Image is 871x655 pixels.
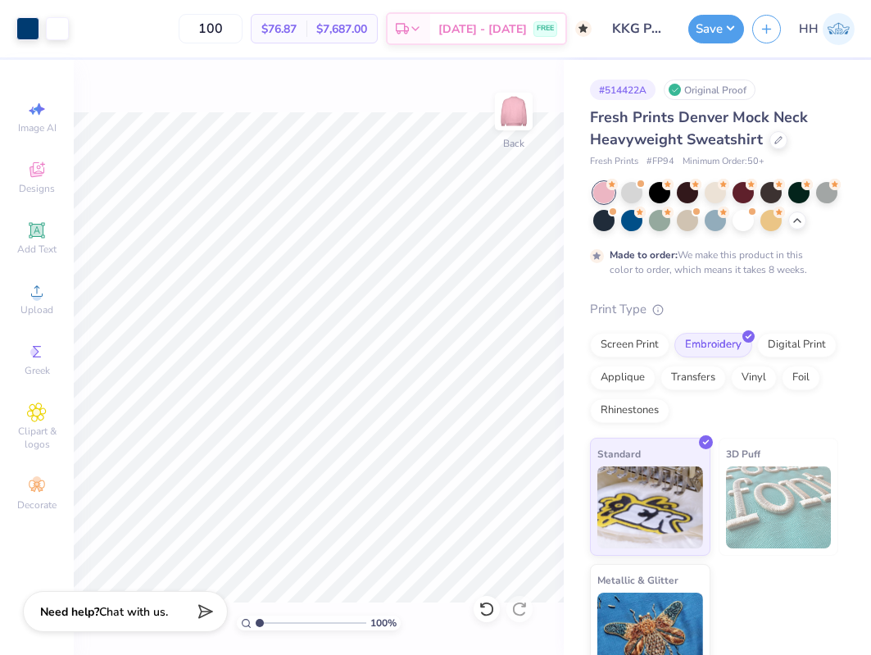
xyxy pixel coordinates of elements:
[726,466,832,548] img: 3D Puff
[823,13,855,45] img: Holland Hannon
[683,155,764,169] span: Minimum Order: 50 +
[590,300,838,319] div: Print Type
[597,571,678,589] span: Metallic & Glitter
[674,333,752,357] div: Embroidery
[99,604,168,620] span: Chat with us.
[610,248,678,262] strong: Made to order:
[438,20,527,38] span: [DATE] - [DATE]
[503,136,524,151] div: Back
[40,604,99,620] strong: Need help?
[17,243,57,256] span: Add Text
[316,20,367,38] span: $7,687.00
[660,366,726,390] div: Transfers
[18,121,57,134] span: Image AI
[731,366,777,390] div: Vinyl
[537,23,554,34] span: FREE
[20,303,53,316] span: Upload
[370,616,397,630] span: 100 %
[664,80,755,100] div: Original Proof
[799,20,819,39] span: HH
[590,80,656,100] div: # 514422A
[590,333,669,357] div: Screen Print
[8,425,66,451] span: Clipart & logos
[799,13,855,45] a: HH
[782,366,820,390] div: Foil
[726,445,760,462] span: 3D Puff
[610,248,811,277] div: We make this product in this color to order, which means it takes 8 weeks.
[590,366,656,390] div: Applique
[590,155,638,169] span: Fresh Prints
[497,95,530,128] img: Back
[25,364,50,377] span: Greek
[261,20,297,38] span: $76.87
[179,14,243,43] input: – –
[597,466,703,548] img: Standard
[600,12,680,45] input: Untitled Design
[590,107,808,149] span: Fresh Prints Denver Mock Neck Heavyweight Sweatshirt
[688,15,744,43] button: Save
[646,155,674,169] span: # FP94
[17,498,57,512] span: Decorate
[757,333,837,357] div: Digital Print
[19,182,55,195] span: Designs
[597,445,641,462] span: Standard
[590,398,669,423] div: Rhinestones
